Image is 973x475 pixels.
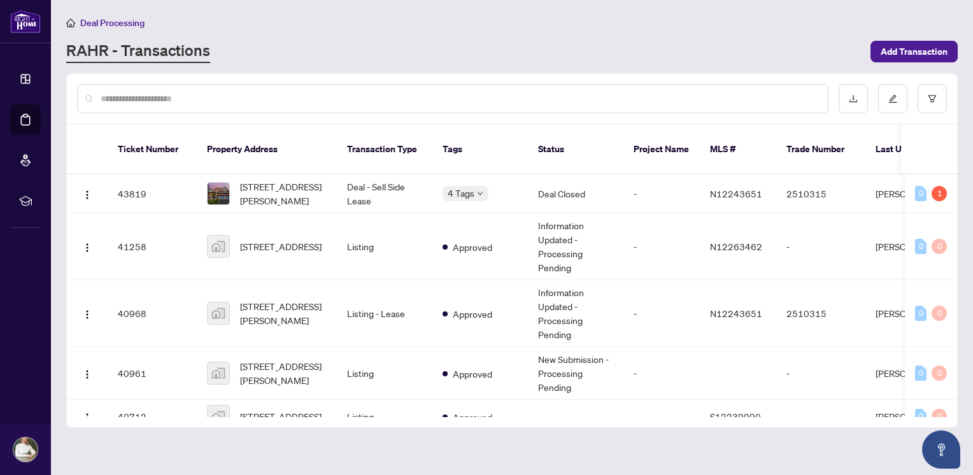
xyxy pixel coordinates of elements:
[208,183,229,204] img: thumbnail-img
[915,306,927,321] div: 0
[776,174,865,213] td: 2510315
[453,240,492,254] span: Approved
[448,186,474,201] span: 4 Tags
[337,125,432,174] th: Transaction Type
[865,213,961,280] td: [PERSON_NAME]
[528,280,623,347] td: Information Updated - Processing Pending
[918,84,947,113] button: filter
[849,94,858,103] span: download
[710,411,761,422] span: S12239990
[82,243,92,253] img: Logo
[528,400,623,434] td: -
[776,213,865,280] td: -
[240,359,327,387] span: [STREET_ADDRESS][PERSON_NAME]
[82,190,92,200] img: Logo
[865,280,961,347] td: [PERSON_NAME]
[77,236,97,257] button: Logo
[710,188,762,199] span: N12243651
[108,174,197,213] td: 43819
[337,174,432,213] td: Deal - Sell Side Lease
[528,125,623,174] th: Status
[776,347,865,400] td: -
[922,430,960,469] button: Open asap
[108,400,197,434] td: 40712
[623,347,700,400] td: -
[197,125,337,174] th: Property Address
[928,94,937,103] span: filter
[108,280,197,347] td: 40968
[932,409,947,424] div: 0
[82,369,92,379] img: Logo
[337,280,432,347] td: Listing - Lease
[776,280,865,347] td: 2510315
[623,213,700,280] td: -
[528,174,623,213] td: Deal Closed
[881,41,948,62] span: Add Transaction
[915,239,927,254] div: 0
[240,409,322,423] span: [STREET_ADDRESS]
[13,437,38,462] img: Profile Icon
[77,406,97,427] button: Logo
[108,125,197,174] th: Ticket Number
[878,84,907,113] button: edit
[700,125,776,174] th: MLS #
[108,347,197,400] td: 40961
[108,213,197,280] td: 41258
[915,186,927,201] div: 0
[915,409,927,424] div: 0
[10,10,41,33] img: logo
[66,40,210,63] a: RAHR - Transactions
[932,306,947,321] div: 0
[932,239,947,254] div: 0
[865,347,961,400] td: [PERSON_NAME]
[710,308,762,319] span: N12243651
[453,307,492,321] span: Approved
[453,410,492,424] span: Approved
[77,363,97,383] button: Logo
[208,362,229,384] img: thumbnail-img
[528,347,623,400] td: New Submission - Processing Pending
[776,400,865,434] td: -
[240,299,327,327] span: [STREET_ADDRESS][PERSON_NAME]
[337,213,432,280] td: Listing
[623,400,700,434] td: -
[865,125,961,174] th: Last Updated By
[240,180,327,208] span: [STREET_ADDRESS][PERSON_NAME]
[82,413,92,423] img: Logo
[888,94,897,103] span: edit
[623,174,700,213] td: -
[66,18,75,27] span: home
[208,236,229,257] img: thumbnail-img
[82,309,92,320] img: Logo
[623,280,700,347] td: -
[915,365,927,381] div: 0
[337,347,432,400] td: Listing
[865,400,961,434] td: [PERSON_NAME]
[77,183,97,204] button: Logo
[77,303,97,323] button: Logo
[932,365,947,381] div: 0
[208,302,229,324] img: thumbnail-img
[432,125,528,174] th: Tags
[776,125,865,174] th: Trade Number
[80,17,145,29] span: Deal Processing
[710,241,762,252] span: N12263462
[865,174,961,213] td: [PERSON_NAME]
[623,125,700,174] th: Project Name
[453,367,492,381] span: Approved
[208,406,229,427] img: thumbnail-img
[932,186,947,201] div: 1
[528,213,623,280] td: Information Updated - Processing Pending
[240,239,322,253] span: [STREET_ADDRESS]
[839,84,868,113] button: download
[870,41,958,62] button: Add Transaction
[337,400,432,434] td: Listing
[477,190,483,197] span: down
